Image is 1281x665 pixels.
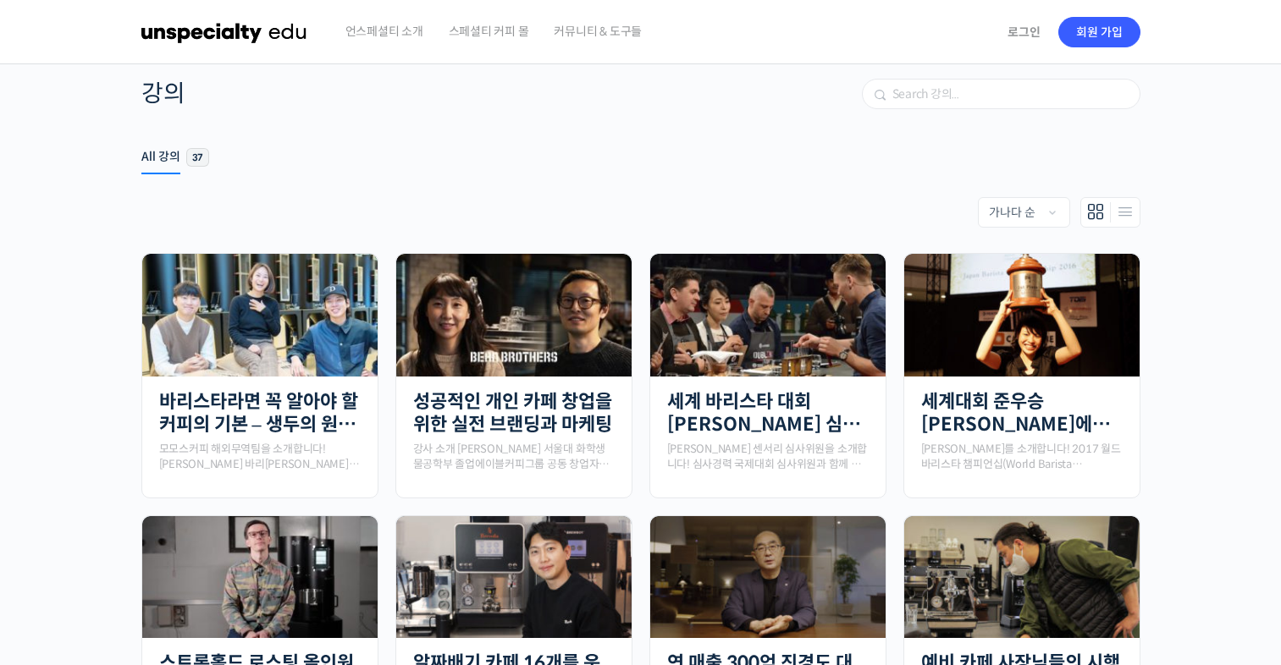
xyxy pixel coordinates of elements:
[1058,17,1140,47] a: 회원 가입
[921,390,1123,437] a: 세계대회 준우승 [PERSON_NAME]에게 배우는 에스프레소, 기초부터 응용까지
[997,13,1051,52] a: 로그인
[159,390,361,437] a: 바리스타라면 꼭 알아야 할 커피의 기본 – 생두의 원산지별 특징부터 구입, 품질 관리까지
[186,148,209,167] span: 37
[413,390,615,437] a: 성공적인 개인 카페 창업을 위한 실전 브랜딩과 마케팅
[141,149,180,174] div: All 강의
[667,390,869,437] a: 세계 바리스타 대회 [PERSON_NAME] 심사위원의 커피 센서리 스킬 기초
[141,77,185,110] h4: 강의
[159,442,361,471] div: 모모스커피 해외무역팀을 소개합니다! [PERSON_NAME] 바리[PERSON_NAME]는 2019년 [GEOGRAPHIC_DATA]에서 열린 World Barista Cha...
[141,197,1140,228] div: Members directory secondary navigation
[921,442,1123,471] div: [PERSON_NAME]를 소개합니다! 2017 월드 바리스타 챔피언십(World Barista Championship) 준우승 🥈2012 월드 바리스타 챔피언십 결선 진출2...
[667,442,869,471] div: [PERSON_NAME] 센서리 심사위원을 소개합니다! 심사경력 국제대회 심사위원과 함께 센서리 감각을 깨워보세요 맛보기 수업을 확인해보세요 클래스 소개 커피 맛을 잘 모르는...
[413,442,615,471] div: 강사 소개 [PERSON_NAME] 서울대 화학생물공학부 졸업에이블커피그룹 공동 창업자빈브라더스 브랜드 디렉터 코스모40 대표 [PERSON_NAME] 서울대 경영학과 졸업(...
[863,80,1140,108] input: Search 강의...
[141,137,209,177] a: All 강의37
